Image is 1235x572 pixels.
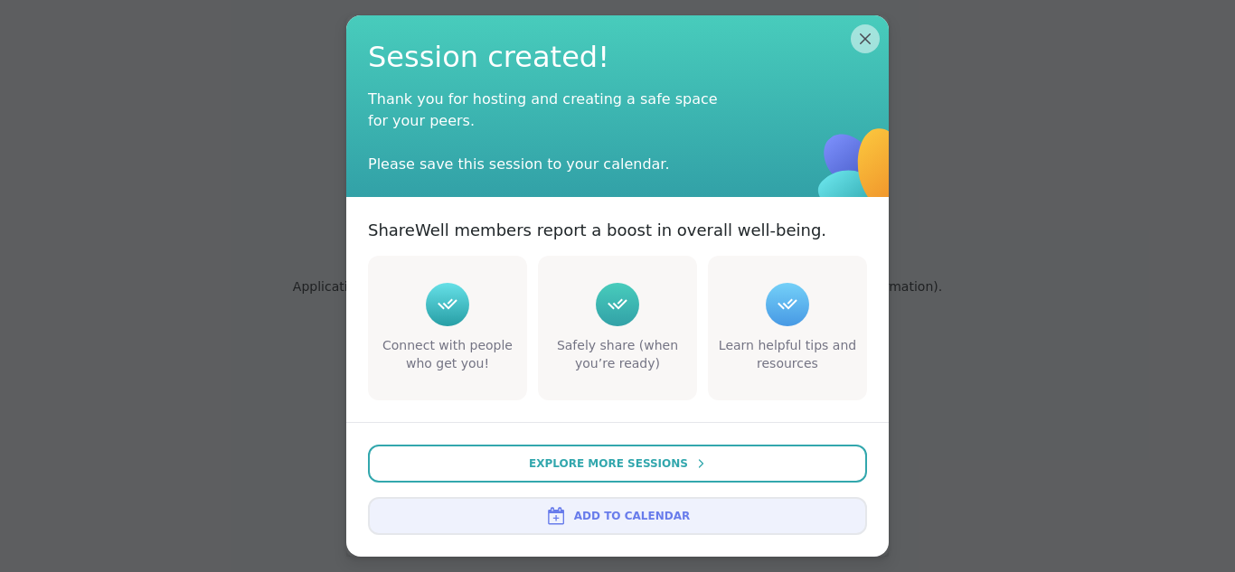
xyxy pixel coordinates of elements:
[368,219,826,241] p: ShareWell members report a boost in overall well-being.
[368,89,730,175] div: Thank you for hosting and creating a safe space for your peers. Please save this session to your ...
[542,337,693,372] div: Safely share (when you’re ready)
[529,455,688,472] span: Explore More Sessions
[368,497,867,535] button: Add to Calendar
[368,445,867,483] button: Explore More Sessions
[368,37,867,78] span: Session created!
[545,505,567,527] img: ShareWell Logomark
[768,78,958,268] img: ShareWell Logomark
[712,337,863,372] div: Learn helpful tips and resources
[372,337,523,372] div: Connect with people who get you!
[574,508,690,524] span: Add to Calendar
